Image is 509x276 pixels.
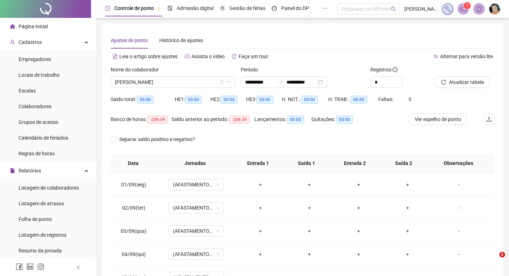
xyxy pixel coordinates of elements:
span: Cadastros [19,39,42,45]
span: left [76,265,81,270]
span: linkedin [26,263,34,270]
div: HE 2: [210,95,246,104]
button: Ver espelho de ponto [409,114,467,125]
span: ellipsis [323,6,328,11]
span: home [10,24,15,29]
iframe: Intercom live chat [485,252,502,269]
span: dashboard [272,6,277,11]
span: sun [220,6,225,11]
div: + [241,227,279,235]
span: Leia o artigo sobre ajustes [119,54,178,59]
span: Locais de trabalho [19,72,60,78]
span: to [278,79,284,85]
div: - [438,204,480,212]
span: pushpin [157,6,161,11]
div: Saldo anterior ao período: [171,115,254,124]
span: Controle de ponto [114,5,154,11]
span: Regras de horas [19,151,55,156]
div: HE 1: [175,95,210,104]
img: sparkle-icon.fc2bf0ac1784a2077858766a79e2daf3.svg [444,5,451,13]
span: Painel do DP [281,5,309,11]
span: Colaboradores [19,104,51,109]
span: 1 [499,252,505,257]
div: H. TRAB.: [328,95,378,104]
span: [PERSON_NAME] Serviços [404,5,438,13]
th: Observações [428,154,489,173]
th: Saída 1 [283,154,331,173]
span: Folha de ponto [19,216,52,222]
span: info-circle [393,67,398,72]
button: Atualizar tabela [435,76,490,88]
span: 00:00 [185,96,202,104]
span: Assista o vídeo [191,54,225,59]
th: Entrada 2 [331,154,379,173]
span: (AFASTAMENTO INSS) [173,202,220,213]
span: Separar saldo positivo e negativo? [116,135,198,143]
div: + [340,181,378,189]
span: swap [433,54,438,59]
span: upload [486,116,492,122]
div: + [241,181,279,189]
div: - [438,250,480,258]
div: Quitações: [311,115,361,124]
span: Ver espelho de ponto [415,115,461,123]
sup: 1 [464,2,471,9]
div: + [290,204,328,212]
span: file-done [168,6,173,11]
span: Resumo da jornada [19,248,62,254]
span: 01/09(seg) [121,182,146,187]
span: 00:00 [301,96,318,104]
span: (AFASTAMENTO INSS) [173,249,220,260]
div: + [241,250,279,258]
div: - [438,181,480,189]
div: H. NOT.: [282,95,328,104]
span: Página inicial [19,24,48,29]
span: 0 [409,96,411,102]
span: 00:00 [336,116,353,124]
span: Listagem de colaboradores [19,185,79,191]
span: clock-circle [105,6,110,11]
label: Período [241,66,263,74]
span: (AFASTAMENTO INSS) [173,179,220,190]
th: Jornadas [156,154,234,173]
span: bell [476,6,482,12]
span: Admissão digital [177,5,214,11]
span: Histórico de ajustes [159,37,203,43]
span: 03/09(qua) [121,228,146,234]
span: 1 [466,3,469,8]
span: 00:00 [137,96,154,104]
span: 04/09(qui) [122,251,146,257]
div: + [290,250,328,258]
span: GRACIELE DUTRA [115,77,231,87]
span: Registros [370,66,398,74]
span: Escalas [19,88,36,94]
div: + [290,227,328,235]
span: file-text [113,54,118,59]
span: 02/09(ter) [122,205,145,211]
div: + [389,204,427,212]
span: filter [220,80,224,84]
span: Observações [433,159,483,167]
th: Entrada 1 [234,154,283,173]
span: facebook [16,263,23,270]
span: reload [441,80,446,85]
th: Data [111,154,156,173]
span: 00:00 [287,116,304,124]
div: + [340,250,378,258]
span: Ajustes de ponto [111,37,148,43]
span: search [391,6,396,12]
span: Faltas: [378,96,394,102]
span: file [10,168,15,173]
div: Banco de horas: [111,115,171,124]
span: swap-right [278,79,284,85]
div: + [389,181,427,189]
span: Empregadores [19,56,51,62]
span: Atualizar tabela [449,78,484,86]
th: Saída 2 [379,154,428,173]
span: Faça um tour [239,54,268,59]
span: 00:00 [256,96,273,104]
div: Lançamentos: [254,115,311,124]
div: + [290,181,328,189]
span: Gestão de férias [229,5,265,11]
span: -206:39 [229,116,250,124]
